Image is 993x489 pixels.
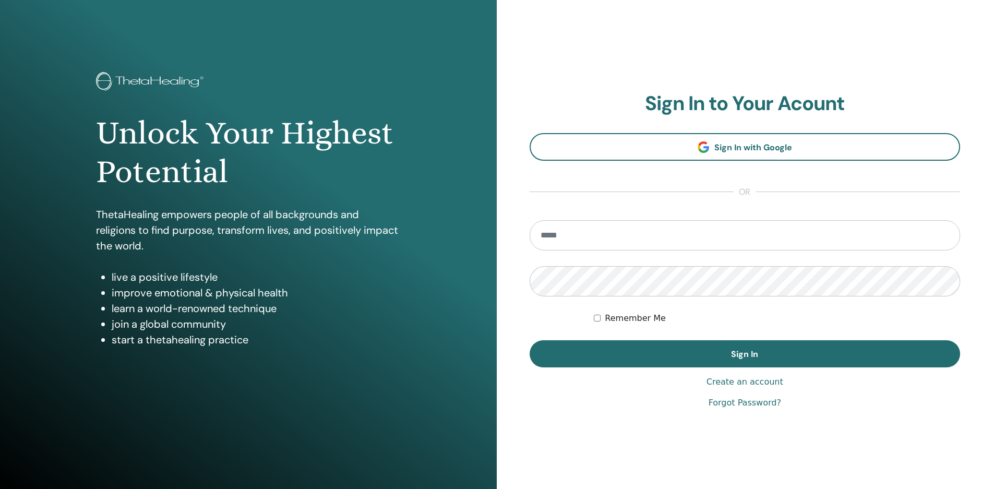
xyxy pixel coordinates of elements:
[709,397,781,409] a: Forgot Password?
[112,316,401,332] li: join a global community
[734,186,756,198] span: or
[530,340,961,367] button: Sign In
[530,133,961,161] a: Sign In with Google
[714,142,792,153] span: Sign In with Google
[112,332,401,348] li: start a thetahealing practice
[530,92,961,116] h2: Sign In to Your Acount
[96,114,401,192] h1: Unlock Your Highest Potential
[112,269,401,285] li: live a positive lifestyle
[731,349,758,360] span: Sign In
[594,312,960,325] div: Keep me authenticated indefinitely or until I manually logout
[605,312,666,325] label: Remember Me
[112,301,401,316] li: learn a world-renowned technique
[707,376,783,388] a: Create an account
[112,285,401,301] li: improve emotional & physical health
[96,207,401,254] p: ThetaHealing empowers people of all backgrounds and religions to find purpose, transform lives, a...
